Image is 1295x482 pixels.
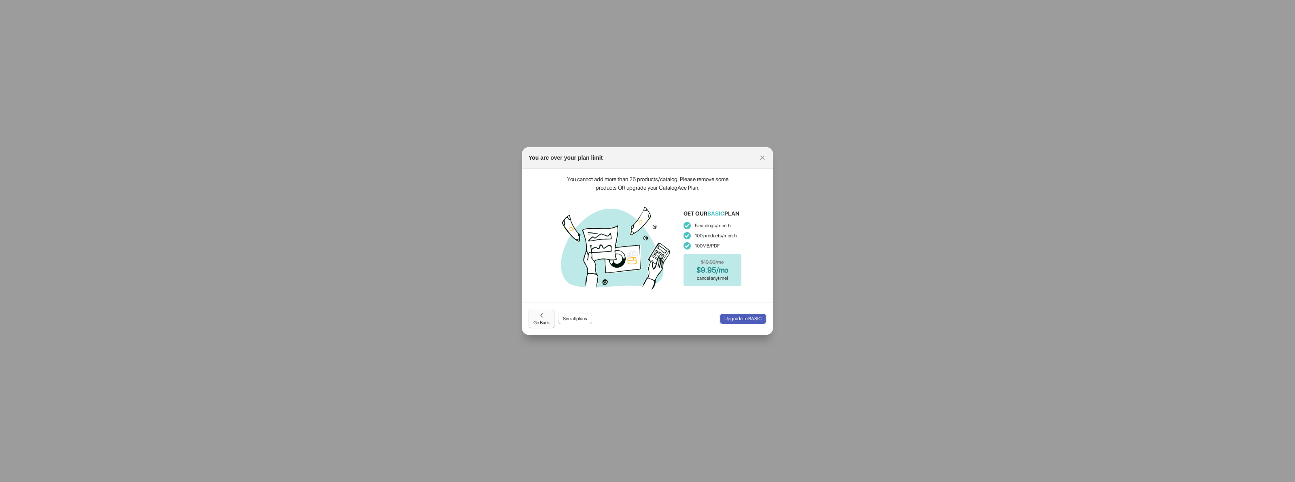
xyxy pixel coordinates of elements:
p: 100 products/month [684,232,741,240]
span: /mo [716,266,728,274]
p: cancel anytime! [697,274,728,282]
span: Go Back [533,311,550,326]
p: 5 catalogs/month [684,222,741,230]
button: Go Back [529,309,555,328]
button: See all plans [558,313,592,324]
h2: You are over your plan limit [529,154,603,162]
p: $ 19.99 /mo [701,258,724,266]
span: See all plans [563,315,587,322]
img: finances [554,200,675,293]
span: Upgrade to BASIC [724,315,762,322]
p: 100MB/PDF [684,242,741,250]
button: Upgrade to BASIC [720,313,766,324]
p: GET OUR PLAN [684,209,739,218]
span: BASIC [707,210,724,217]
div: You cannot add more than 25 products/catalog. Please remove some products OR upgrade your Catalog... [567,175,728,192]
p: $ 9.95 [696,266,728,274]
